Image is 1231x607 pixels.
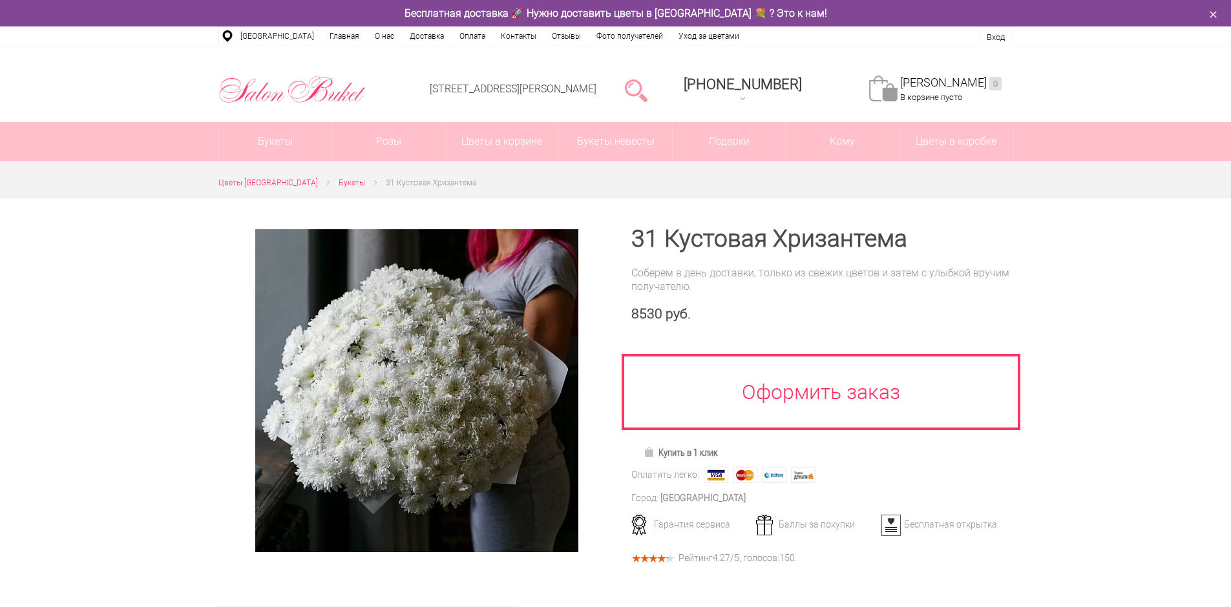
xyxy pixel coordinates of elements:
a: Купить в 1 клик [638,444,724,462]
img: Webmoney [762,468,786,483]
a: Букеты [339,176,365,190]
a: [GEOGRAPHIC_DATA] [233,26,322,46]
img: MasterCard [733,468,757,483]
div: 8530 руб. [631,306,1013,322]
div: Гарантия сервиса [627,519,754,530]
a: О нас [367,26,402,46]
a: Увеличить [234,229,600,552]
div: Город: [631,491,658,505]
a: Оформить заказ [622,354,1021,430]
a: Вход [987,32,1005,42]
a: [STREET_ADDRESS][PERSON_NAME] [430,83,596,95]
div: [GEOGRAPHIC_DATA] [660,491,746,505]
span: 4.27 [713,553,730,563]
span: В корзине пусто [900,92,962,102]
span: Букеты [339,178,365,187]
a: Цветы [GEOGRAPHIC_DATA] [218,176,318,190]
h1: 31 Кустовая Хризантема [631,227,1013,251]
span: 31 Кустовая Хризантема [386,178,476,187]
a: Подарки [673,122,786,161]
img: Цветы Нижний Новгород [218,73,366,107]
ins: 0 [989,77,1002,90]
a: Фото получателей [589,26,671,46]
a: Цветы в коробке [900,122,1013,161]
a: Отзывы [544,26,589,46]
div: Бесплатная доставка 🚀 Нужно доставить цветы в [GEOGRAPHIC_DATA] 💐 ? Это к нам! [209,6,1023,20]
span: Цветы [GEOGRAPHIC_DATA] [218,178,318,187]
a: Доставка [402,26,452,46]
img: Visa [704,468,728,483]
a: Оплата [452,26,493,46]
img: Яндекс Деньги [791,468,815,483]
img: 31 Кустовая Хризантема [255,229,578,552]
img: Купить в 1 клик [644,447,658,457]
a: [PHONE_NUMBER] [676,72,810,108]
a: Контакты [493,26,544,46]
span: [PHONE_NUMBER] [684,76,802,92]
div: Баллы за покупки [752,519,879,530]
a: [PERSON_NAME] [900,76,1002,90]
a: Главная [322,26,367,46]
span: Кому [786,122,899,161]
div: Соберем в день доставки, только из свежих цветов и затем с улыбкой вручим получателю. [631,266,1013,293]
a: Уход за цветами [671,26,747,46]
span: 150 [779,553,795,563]
div: Оплатить легко: [631,468,699,482]
a: Букеты [219,122,332,161]
a: Розы [332,122,445,161]
a: Букеты невесты [559,122,672,161]
a: Цветы в корзине [446,122,559,161]
div: Рейтинг /5, голосов: . [679,555,797,562]
div: Бесплатная открытка [877,519,1004,530]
